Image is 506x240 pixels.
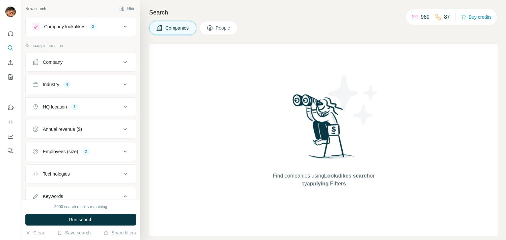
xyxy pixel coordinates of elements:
[290,92,358,166] img: Surfe Illustration - Woman searching with binoculars
[89,24,97,30] div: 3
[69,216,93,223] span: Run search
[26,166,136,182] button: Technologies
[43,104,67,110] div: HQ location
[26,121,136,137] button: Annual revenue ($)
[43,148,78,155] div: Employees (size)
[149,8,498,17] h4: Search
[444,13,450,21] p: 87
[25,6,46,12] div: New search
[5,71,16,83] button: My lists
[5,116,16,128] button: Use Surfe API
[216,25,231,31] span: People
[43,59,63,65] div: Company
[307,181,346,186] span: applying Filters
[5,145,16,157] button: Feedback
[43,126,82,132] div: Annual revenue ($)
[26,188,136,207] button: Keywords
[26,19,136,35] button: Company lookalikes3
[5,102,16,113] button: Use Surfe on LinkedIn
[324,70,383,130] img: Surfe Illustration - Stars
[54,204,107,210] div: 2000 search results remaining
[26,99,136,115] button: HQ location1
[461,12,492,22] button: Buy credits
[165,25,189,31] span: Companies
[271,172,376,188] span: Find companies using or by
[63,82,71,87] div: 4
[5,57,16,68] button: Enrich CSV
[43,171,70,177] div: Technologies
[5,28,16,39] button: Quick start
[26,144,136,159] button: Employees (size)2
[26,54,136,70] button: Company
[25,229,44,236] button: Clear
[82,149,90,155] div: 2
[43,193,63,200] div: Keywords
[25,214,136,226] button: Run search
[57,229,91,236] button: Save search
[26,77,136,92] button: Industry4
[44,23,85,30] div: Company lookalikes
[5,42,16,54] button: Search
[324,173,370,179] span: Lookalikes search
[421,13,430,21] p: 989
[43,81,59,88] div: Industry
[5,7,16,17] img: Avatar
[5,131,16,142] button: Dashboard
[71,104,78,110] div: 1
[25,43,136,49] p: Company information
[115,4,140,14] button: Hide
[103,229,136,236] button: Share filters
